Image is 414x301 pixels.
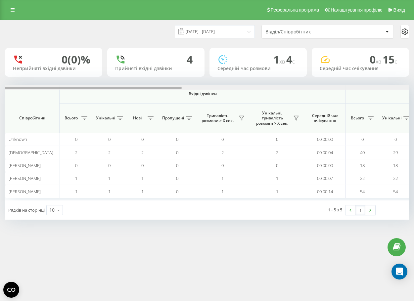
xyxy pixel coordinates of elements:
[394,58,397,65] span: c
[393,7,405,13] span: Вихід
[391,264,407,279] div: Open Intercom Messenger
[187,53,193,66] div: 4
[9,189,41,194] span: [PERSON_NAME]
[320,66,401,71] div: Середній час очікування
[108,189,111,194] span: 1
[49,207,55,213] div: 10
[176,175,178,181] span: 0
[108,175,111,181] span: 1
[273,52,286,66] span: 1
[394,136,397,142] span: 0
[141,136,144,142] span: 0
[108,162,111,168] span: 0
[304,146,346,159] td: 00:00:04
[199,113,237,123] span: Тривалість розмови > Х сек.
[393,150,398,155] span: 29
[382,115,401,121] span: Унікальні
[176,150,178,155] span: 0
[276,162,278,168] span: 0
[108,136,111,142] span: 0
[276,175,278,181] span: 1
[370,52,383,66] span: 0
[360,162,365,168] span: 18
[304,133,346,146] td: 00:00:00
[221,162,224,168] span: 0
[221,150,224,155] span: 2
[292,58,295,65] span: c
[304,185,346,198] td: 00:00:14
[376,58,383,65] span: хв
[96,115,115,121] span: Унікальні
[253,110,291,126] span: Унікальні, тривалість розмови > Х сек.
[393,175,398,181] span: 22
[75,162,77,168] span: 0
[9,162,41,168] span: [PERSON_NAME]
[393,162,398,168] span: 18
[217,66,299,71] div: Середній час розмови
[304,172,346,185] td: 00:00:07
[77,91,328,97] span: Вхідні дзвінки
[75,136,77,142] span: 0
[11,115,54,121] span: Співробітник
[108,150,111,155] span: 2
[360,175,365,181] span: 22
[141,150,144,155] span: 2
[162,115,184,121] span: Пропущені
[276,136,278,142] span: 0
[176,162,178,168] span: 0
[62,53,90,66] div: 0 (0)%
[276,150,278,155] span: 2
[9,136,27,142] span: Unknown
[3,282,19,298] button: Open CMP widget
[141,189,144,194] span: 1
[75,189,77,194] span: 1
[221,136,224,142] span: 0
[13,66,94,71] div: Неприйняті вхідні дзвінки
[383,52,397,66] span: 15
[328,206,342,213] div: 1 - 5 з 5
[361,136,364,142] span: 0
[360,150,365,155] span: 40
[349,115,366,121] span: Всього
[63,115,79,121] span: Всього
[115,66,197,71] div: Прийняті вхідні дзвінки
[309,113,341,123] span: Середній час очікування
[221,189,224,194] span: 1
[279,58,286,65] span: хв
[393,189,398,194] span: 54
[75,175,77,181] span: 1
[176,136,178,142] span: 0
[8,207,45,213] span: Рядків на сторінці
[276,189,278,194] span: 1
[221,175,224,181] span: 1
[286,52,295,66] span: 4
[9,150,53,155] span: [DEMOGRAPHIC_DATA]
[9,175,41,181] span: [PERSON_NAME]
[75,150,77,155] span: 2
[304,159,346,172] td: 00:00:00
[265,29,345,35] div: Відділ/Співробітник
[271,7,319,13] span: Реферальна програма
[129,115,146,121] span: Нові
[141,175,144,181] span: 1
[360,189,365,194] span: 54
[331,7,382,13] span: Налаштування профілю
[176,189,178,194] span: 0
[141,162,144,168] span: 0
[355,205,365,215] a: 1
